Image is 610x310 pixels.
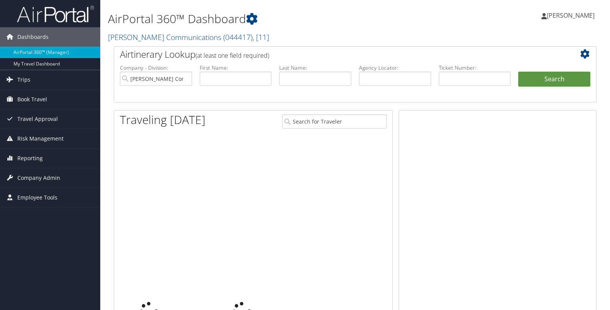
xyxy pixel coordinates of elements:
h2: Airtinerary Lookup [120,48,550,61]
label: Last Name: [279,64,351,72]
span: ( 044417 ) [223,32,253,42]
label: Agency Locator: [359,64,431,72]
span: Employee Tools [17,188,57,207]
span: Reporting [17,149,43,168]
img: airportal-logo.png [17,5,94,23]
button: Search [518,72,590,87]
a: [PERSON_NAME] [541,4,602,27]
span: (at least one field required) [195,51,269,60]
h1: Traveling [DATE] [120,112,206,128]
span: , [ 11 ] [253,32,269,42]
h1: AirPortal 360™ Dashboard [108,11,438,27]
a: [PERSON_NAME] Communications [108,32,269,42]
label: Ticket Number: [439,64,511,72]
span: Dashboards [17,27,49,47]
input: Search for Traveler [282,114,387,129]
span: Risk Management [17,129,64,148]
label: Company - Division: [120,64,192,72]
span: [PERSON_NAME] [547,11,595,20]
label: First Name: [200,64,272,72]
span: Travel Approval [17,109,58,129]
span: Trips [17,70,30,89]
span: Company Admin [17,168,60,188]
span: Book Travel [17,90,47,109]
